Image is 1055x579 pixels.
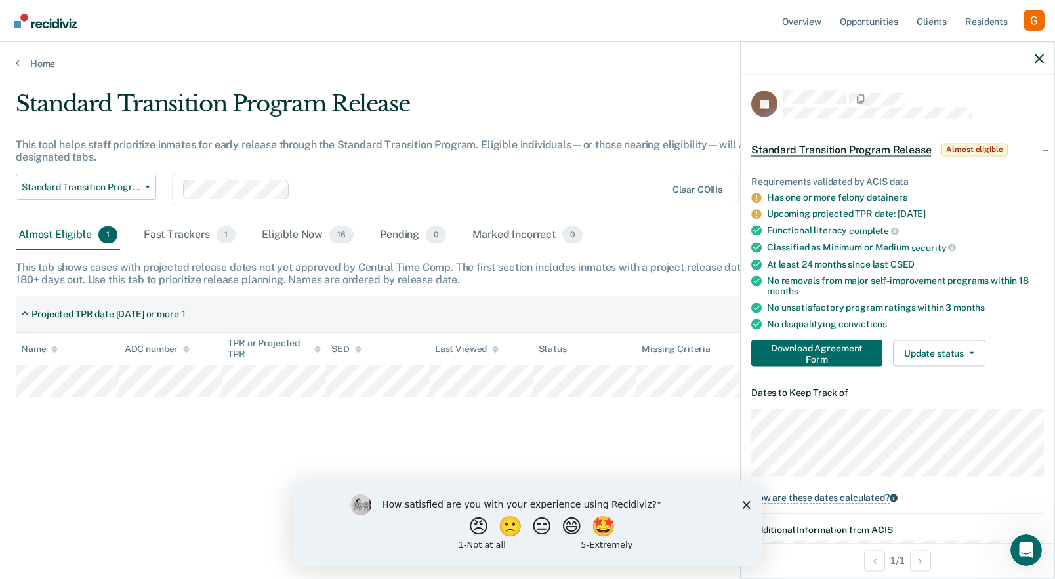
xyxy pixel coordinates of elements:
[435,344,499,355] div: Last Viewed
[182,309,186,320] div: 1
[893,340,985,367] button: Update status
[539,344,567,355] div: Status
[953,302,985,313] span: months
[767,192,1044,203] div: Has one or more felony detainers
[22,182,140,193] span: Standard Transition Program Release
[329,226,354,243] span: 16
[838,319,887,329] span: convictions
[767,275,1044,297] div: No removals from major self-improvement programs within 18
[228,338,321,360] div: TPR or Projected TPR
[751,340,888,367] a: Navigate to form link
[331,344,362,355] div: SED
[767,286,798,296] span: months
[890,258,915,269] span: CSED
[1010,534,1042,566] iframe: Intercom live chat
[751,492,1044,503] a: How are these dates calculated?
[767,225,1044,237] div: Functional literacy
[911,242,957,252] span: security
[125,344,190,355] div: ADC number
[767,302,1044,313] div: No unsatisfactory program ratings within 3
[16,261,1039,286] div: This tab shows cases with projected release dates not yet approved by Central Time Comp. The firs...
[16,221,120,250] div: Almost Eligible
[217,226,236,243] span: 1
[98,226,117,243] span: 1
[377,221,449,250] div: Pending
[941,143,1007,156] span: Almost eligible
[864,550,885,571] button: Previous Opportunity
[470,221,585,250] div: Marked Incorrect
[751,525,1044,536] dt: Additional Information from ACIS
[259,221,356,250] div: Eligible Now
[910,550,931,571] button: Next Opportunity
[741,543,1054,578] div: 1 / 1
[21,344,58,355] div: Name
[751,143,931,156] span: Standard Transition Program Release
[31,309,178,320] div: Projected TPR date [DATE] or more
[751,176,1044,187] div: Requirements validated by ACIS data
[562,226,583,243] span: 0
[672,184,722,195] div: Clear COIIIs
[849,226,899,236] span: complete
[14,14,77,28] img: Recidiviz
[16,138,807,163] div: This tool helps staff prioritize inmates for early release through the Standard Transition Progra...
[642,344,711,355] div: Missing Criteria
[767,209,1044,220] div: Upcoming projected TPR date: [DATE]
[751,388,1044,399] dt: Dates to Keep Track of
[741,129,1054,170] div: Standard Transition Program ReleaseAlmost eligible
[16,58,1039,70] a: Home
[426,226,446,243] span: 0
[767,319,1044,330] div: No disqualifying
[767,241,1044,253] div: Classified as Minimum or Medium
[767,258,1044,270] div: At least 24 months since last
[293,481,762,566] iframe: Survey by Kim from Recidiviz
[1024,10,1045,31] button: Profile dropdown button
[16,90,807,128] div: Standard Transition Program Release
[751,492,890,504] div: How are these dates calculated?
[141,221,238,250] div: Fast Trackers
[751,340,882,367] button: Download Agreement Form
